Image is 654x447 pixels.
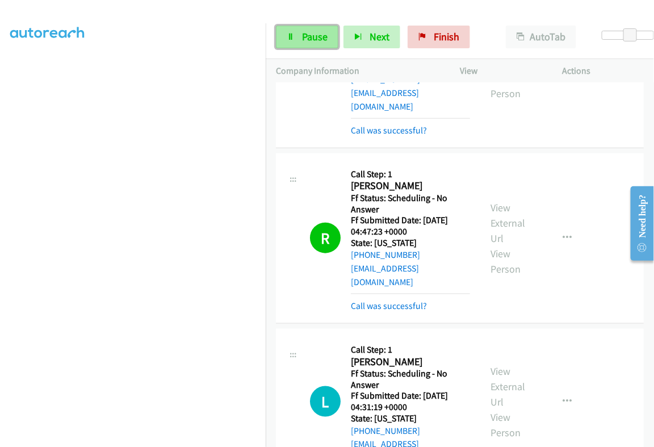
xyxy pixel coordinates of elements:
[408,26,470,48] a: Finish
[491,247,521,275] a: View Person
[351,263,419,287] a: [EMAIL_ADDRESS][DOMAIN_NAME]
[310,223,341,253] h1: R
[370,30,389,43] span: Next
[351,300,427,311] a: Call was successful?
[351,125,427,136] a: Call was successful?
[562,64,644,78] p: Actions
[302,30,328,43] span: Pause
[460,64,542,78] p: View
[351,193,470,215] h5: Ff Status: Scheduling - No Answer
[491,365,525,408] a: View External Url
[351,87,419,112] a: [EMAIL_ADDRESS][DOMAIN_NAME]
[621,178,654,269] iframe: Resource Center
[343,26,400,48] button: Next
[351,356,465,369] h2: [PERSON_NAME]
[310,386,341,417] h1: L
[506,26,576,48] button: AutoTab
[351,169,470,180] h5: Call Step: 1
[491,201,525,245] a: View External Url
[351,413,470,424] h5: State: [US_STATE]
[351,179,465,193] h2: [PERSON_NAME]
[351,390,470,412] h5: Ff Submitted Date: [DATE] 04:31:19 +0000
[276,64,439,78] p: Company Information
[351,215,470,237] h5: Ff Submitted Date: [DATE] 04:47:23 +0000
[351,425,420,436] a: [PHONE_NUMBER]
[351,237,470,249] h5: State: [US_STATE]
[351,249,420,260] a: [PHONE_NUMBER]
[491,72,521,100] a: View Person
[351,344,470,356] h5: Call Step: 1
[351,368,470,390] h5: Ff Status: Scheduling - No Answer
[491,411,521,439] a: View Person
[276,26,338,48] a: Pause
[434,30,459,43] span: Finish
